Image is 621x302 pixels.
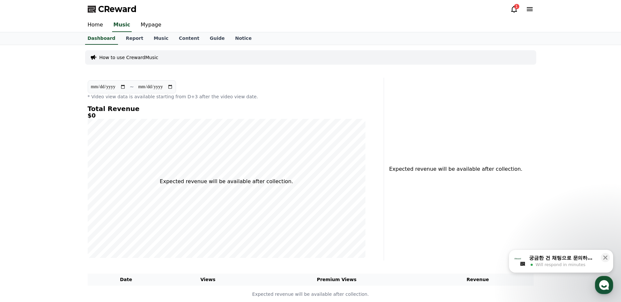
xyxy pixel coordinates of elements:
[99,54,158,61] a: How to use CrewardMusic
[85,32,118,45] a: Dashboard
[510,5,518,13] a: 1
[88,274,165,286] th: Date
[204,32,230,45] a: Guide
[230,32,257,45] a: Notice
[88,105,365,112] h4: Total Revenue
[389,165,519,173] p: Expected revenue will be available after collection.
[88,112,365,119] h5: $0
[98,4,137,14] span: CReward
[121,32,149,45] a: Report
[84,207,125,223] a: Settings
[88,4,137,14] a: CReward
[88,93,365,100] p: * Video view data is available starting from D+3 after the video view date.
[112,18,132,32] a: Music
[251,274,422,286] th: Premium Views
[165,274,251,286] th: Views
[148,32,173,45] a: Music
[422,274,534,286] th: Revenue
[2,207,43,223] a: Home
[160,178,293,185] p: Expected revenue will be available after collection.
[174,32,205,45] a: Content
[130,83,134,91] p: ~
[514,4,519,9] div: 1
[82,18,108,32] a: Home
[136,18,167,32] a: Mypage
[17,217,28,222] span: Home
[88,291,533,298] p: Expected revenue will be available after collection.
[96,217,112,222] span: Settings
[43,207,84,223] a: Messages
[54,217,73,222] span: Messages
